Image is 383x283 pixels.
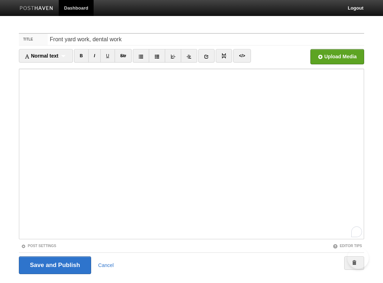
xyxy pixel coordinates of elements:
[21,244,56,248] a: Post Settings
[333,244,362,248] a: Editor Tips
[20,6,53,11] img: Posthaven-bar
[98,262,114,268] a: Cancel
[233,49,251,63] a: </>
[19,256,91,274] input: Save and Publish
[221,53,226,58] img: pagebreak-icon.png
[19,34,48,45] label: Title
[347,247,369,269] iframe: Help Scout Beacon - Open
[115,49,132,63] a: Str
[120,53,126,58] del: Str
[74,49,89,63] a: B
[25,53,58,59] span: Normal text
[88,49,101,63] a: I
[100,49,115,63] a: U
